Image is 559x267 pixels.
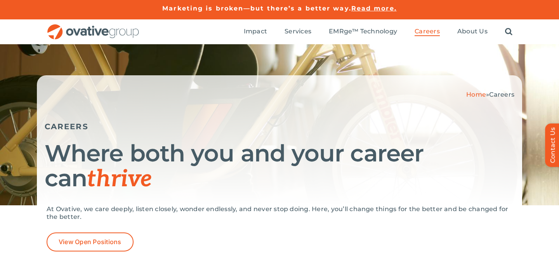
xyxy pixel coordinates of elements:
h5: CAREERS [45,122,514,131]
a: Impact [244,28,267,36]
a: EMRge™ Technology [329,28,397,36]
a: About Us [457,28,488,36]
nav: Menu [244,19,512,44]
a: Home [466,91,486,98]
a: OG_Full_horizontal_RGB [47,23,140,31]
span: Impact [244,28,267,35]
p: At Ovative, we care deeply, listen closely, wonder endlessly, and never stop doing. Here, you’ll ... [47,205,512,221]
h1: Where both you and your career can [45,141,514,192]
span: Careers [489,91,514,98]
span: Services [285,28,311,35]
a: Search [505,28,512,36]
span: Careers [415,28,440,35]
span: View Open Positions [59,238,122,246]
span: About Us [457,28,488,35]
a: Services [285,28,311,36]
a: View Open Positions [47,232,134,251]
a: Read more. [351,5,397,12]
a: Marketing is broken—but there’s a better way. [162,5,351,12]
span: EMRge™ Technology [329,28,397,35]
span: thrive [87,165,152,193]
span: » [466,91,514,98]
a: Careers [415,28,440,36]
